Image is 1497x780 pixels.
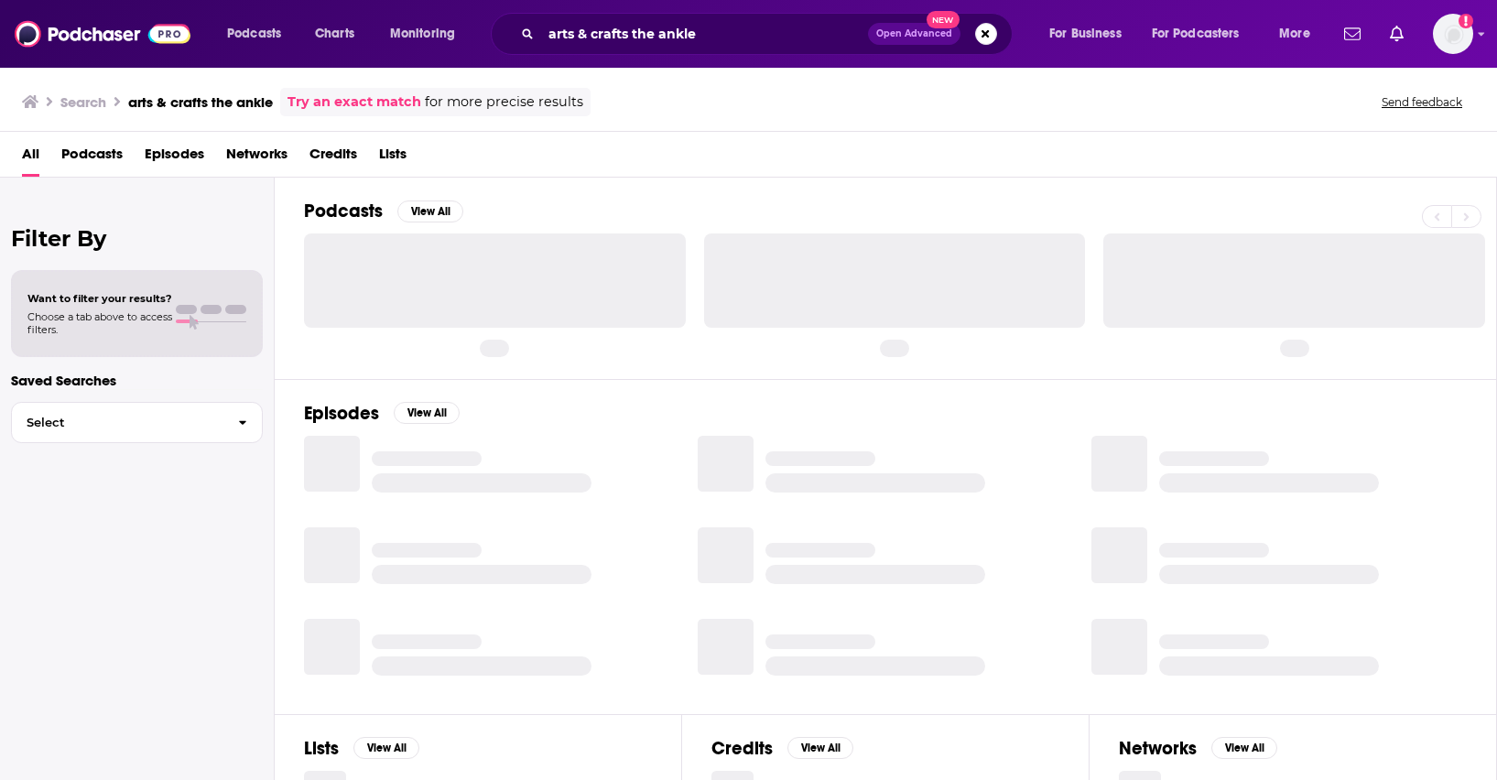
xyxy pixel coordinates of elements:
[1049,21,1122,47] span: For Business
[1433,14,1473,54] span: Logged in as lilynwalker
[1459,14,1473,28] svg: Add a profile image
[304,402,460,425] a: EpisodesView All
[214,19,305,49] button: open menu
[304,200,383,222] h2: Podcasts
[1119,737,1277,760] a: NetworksView All
[1140,19,1266,49] button: open menu
[1337,18,1368,49] a: Show notifications dropdown
[287,92,421,113] a: Try an exact match
[353,737,419,759] button: View All
[27,292,172,305] span: Want to filter your results?
[377,19,479,49] button: open menu
[394,402,460,424] button: View All
[1266,19,1333,49] button: open menu
[60,93,106,111] h3: Search
[22,139,39,177] a: All
[711,737,773,760] h2: Credits
[541,19,868,49] input: Search podcasts, credits, & more...
[11,225,263,252] h2: Filter By
[304,737,419,760] a: ListsView All
[226,139,287,177] a: Networks
[304,402,379,425] h2: Episodes
[787,737,853,759] button: View All
[927,11,960,28] span: New
[379,139,407,177] a: Lists
[711,737,853,760] a: CreditsView All
[227,21,281,47] span: Podcasts
[61,139,123,177] a: Podcasts
[1036,19,1144,49] button: open menu
[11,372,263,389] p: Saved Searches
[425,92,583,113] span: for more precise results
[304,737,339,760] h2: Lists
[315,21,354,47] span: Charts
[128,93,273,111] h3: arts & crafts the ankle
[309,139,357,177] a: Credits
[1211,737,1277,759] button: View All
[868,23,960,45] button: Open AdvancedNew
[11,402,263,443] button: Select
[876,29,952,38] span: Open Advanced
[1279,21,1310,47] span: More
[145,139,204,177] a: Episodes
[390,21,455,47] span: Monitoring
[397,200,463,222] button: View All
[12,417,223,428] span: Select
[1152,21,1240,47] span: For Podcasters
[1119,737,1197,760] h2: Networks
[1433,14,1473,54] img: User Profile
[1383,18,1411,49] a: Show notifications dropdown
[303,19,365,49] a: Charts
[304,200,463,222] a: PodcastsView All
[508,13,1030,55] div: Search podcasts, credits, & more...
[27,310,172,336] span: Choose a tab above to access filters.
[1376,94,1468,110] button: Send feedback
[15,16,190,51] img: Podchaser - Follow, Share and Rate Podcasts
[1433,14,1473,54] button: Show profile menu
